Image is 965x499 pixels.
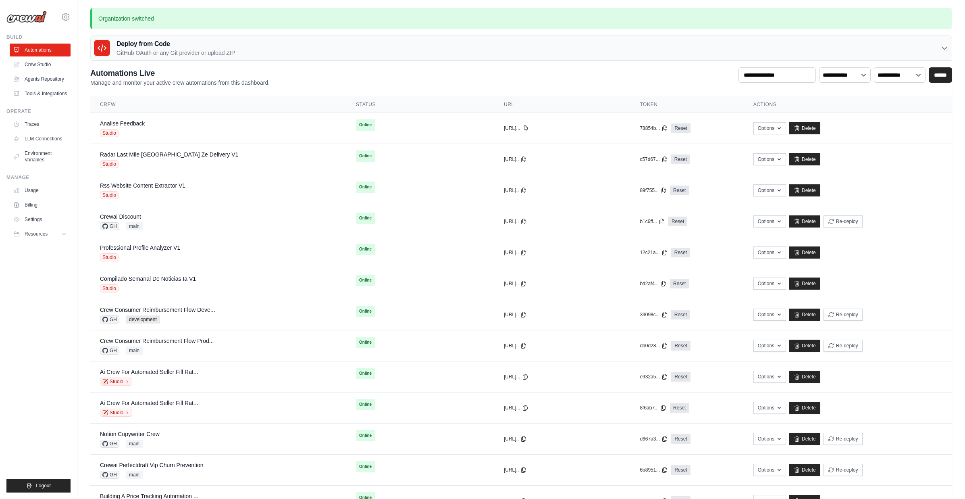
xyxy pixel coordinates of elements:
[789,340,820,352] a: Delete
[6,11,47,23] img: Logo
[100,276,196,282] a: Compilado Semanal De Noticias Ia V1
[10,73,71,86] a: Agents Repository
[789,215,820,228] a: Delete
[100,431,160,437] a: Notion Copywriter Crew
[789,402,820,414] a: Delete
[10,44,71,56] a: Automations
[789,433,820,445] a: Delete
[100,151,238,158] a: Radar Last Mile [GEOGRAPHIC_DATA] Ze Delivery V1
[90,79,270,87] p: Manage and monitor your active crew automations from this dashboard.
[640,405,667,411] button: 8f6ab7...
[356,275,375,286] span: Online
[25,231,48,237] span: Resources
[90,96,346,113] th: Crew
[356,119,375,131] span: Online
[6,479,71,493] button: Logout
[753,215,786,228] button: Options
[640,218,665,225] button: b1c6ff...
[100,347,119,355] span: GH
[356,150,375,162] span: Online
[753,309,786,321] button: Options
[640,125,668,132] button: 78854b...
[640,436,668,442] button: d667a3...
[100,338,214,344] a: Crew Consumer Reimbursement Flow Prod...
[100,315,119,324] span: GH
[671,341,690,351] a: Reset
[640,311,668,318] button: 33098c...
[10,228,71,240] button: Resources
[100,378,132,386] a: Studio
[356,461,375,472] span: Online
[10,132,71,145] a: LLM Connections
[753,464,786,476] button: Options
[753,184,786,196] button: Options
[789,153,820,165] a: Delete
[100,160,119,168] span: Studio
[640,156,668,163] button: c57d67...
[36,482,51,489] span: Logout
[100,462,204,468] a: Crewai Perfectdraft Vip Churn Prevention
[10,147,71,166] a: Environment Variables
[753,433,786,445] button: Options
[753,340,786,352] button: Options
[100,284,119,292] span: Studio
[10,87,71,100] a: Tools & Integrations
[789,246,820,259] a: Delete
[356,244,375,255] span: Online
[789,309,820,321] a: Delete
[100,369,198,375] a: Ai Crew For Automated Seller Fill Rat...
[671,372,690,382] a: Reset
[126,222,143,230] span: main
[671,465,690,475] a: Reset
[789,184,820,196] a: Delete
[640,280,667,287] button: bd2af4...
[6,34,71,40] div: Build
[670,403,689,413] a: Reset
[356,337,375,348] span: Online
[356,306,375,317] span: Online
[126,440,143,448] span: main
[640,374,668,380] button: e932a5...
[824,309,863,321] button: Re-deploy
[100,440,119,448] span: GH
[668,217,687,226] a: Reset
[90,8,952,29] p: Organization switched
[789,464,820,476] a: Delete
[10,213,71,226] a: Settings
[494,96,630,113] th: URL
[346,96,494,113] th: Status
[100,471,119,479] span: GH
[630,96,743,113] th: Token
[116,39,235,49] h3: Deploy from Code
[10,198,71,211] a: Billing
[100,222,119,230] span: GH
[640,467,668,473] button: 6b8951...
[90,67,270,79] h2: Automations Live
[753,246,786,259] button: Options
[10,118,71,131] a: Traces
[100,191,119,199] span: Studio
[356,213,375,224] span: Online
[640,342,668,349] button: db0d28...
[671,248,690,257] a: Reset
[100,253,119,261] span: Studio
[116,49,235,57] p: GitHub OAuth or any Git provider or upload ZIP
[789,122,820,134] a: Delete
[670,279,689,288] a: Reset
[356,368,375,379] span: Online
[10,58,71,71] a: Crew Studio
[100,400,198,406] a: Ai Crew For Automated Seller Fill Rat...
[10,184,71,197] a: Usage
[100,307,215,313] a: Crew Consumer Reimbursement Flow Deve...
[100,409,132,417] a: Studio
[824,215,863,228] button: Re-deploy
[789,371,820,383] a: Delete
[671,310,690,319] a: Reset
[126,347,143,355] span: main
[100,182,185,189] a: Rss Website Content Extractor V1
[670,186,689,195] a: Reset
[753,278,786,290] button: Options
[824,340,863,352] button: Re-deploy
[824,433,863,445] button: Re-deploy
[753,402,786,414] button: Options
